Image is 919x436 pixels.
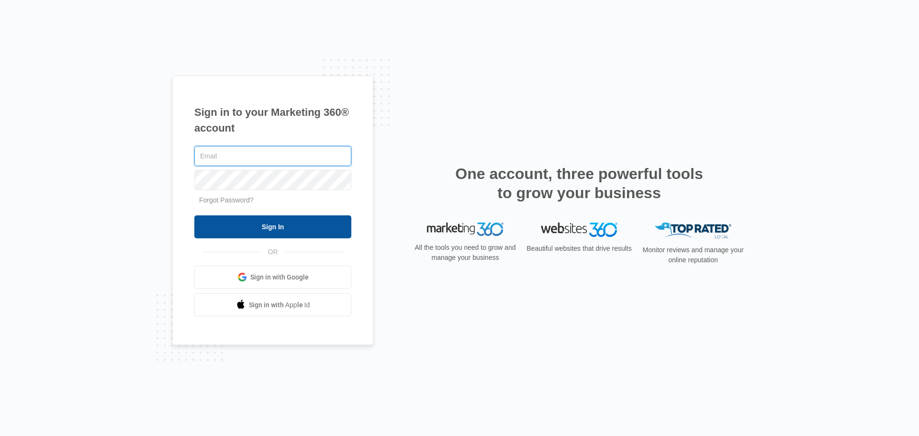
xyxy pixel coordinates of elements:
h2: One account, three powerful tools to grow your business [452,164,706,202]
img: Marketing 360 [427,223,504,236]
a: Sign in with Google [194,266,351,289]
a: Sign in with Apple Id [194,293,351,316]
p: All the tools you need to grow and manage your business [412,243,519,263]
span: OR [261,247,285,257]
img: Websites 360 [541,223,617,236]
h1: Sign in to your Marketing 360® account [194,104,351,136]
p: Beautiful websites that drive results [526,244,633,254]
span: Sign in with Apple Id [249,300,310,310]
input: Email [194,146,351,166]
p: Monitor reviews and manage your online reputation [639,245,747,265]
span: Sign in with Google [250,272,309,282]
input: Sign In [194,215,351,238]
img: Top Rated Local [655,223,731,238]
a: Forgot Password? [199,196,254,204]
